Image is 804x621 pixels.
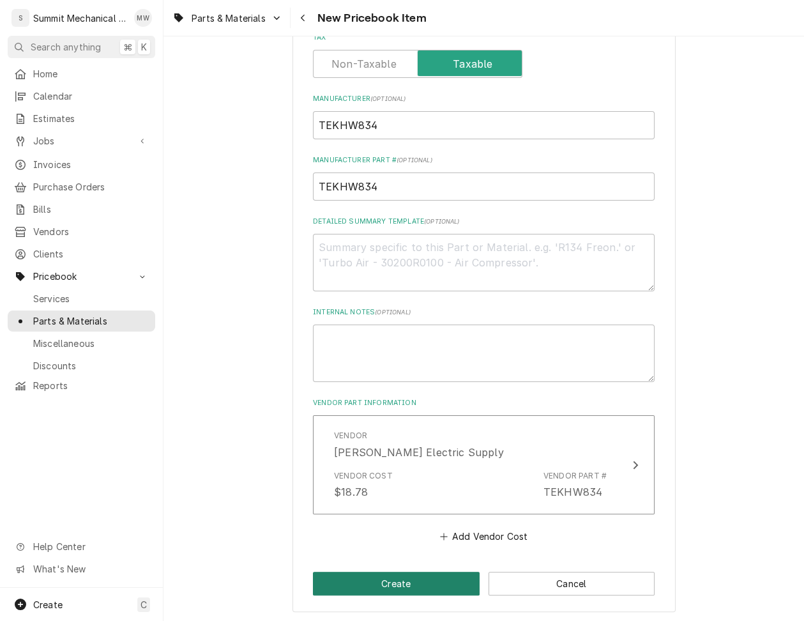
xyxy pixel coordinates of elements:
[313,94,655,104] label: Manufacturer
[33,134,130,148] span: Jobs
[437,527,530,545] button: Add Vendor Cost
[8,558,155,579] a: Go to What's New
[370,95,406,102] span: ( optional )
[313,155,655,201] div: Manufacturer Part #
[33,180,149,194] span: Purchase Orders
[33,158,149,171] span: Invoices
[424,218,460,225] span: ( optional )
[33,314,149,328] span: Parts & Materials
[33,359,149,372] span: Discounts
[33,540,148,553] span: Help Center
[313,217,655,292] div: Detailed Summary Template
[8,310,155,332] a: Parts & Materials
[313,217,655,227] label: Detailed Summary Template
[489,572,655,595] button: Cancel
[8,130,155,151] a: Go to Jobs
[33,67,149,80] span: Home
[11,9,29,27] div: S
[141,40,147,54] span: K
[33,292,149,305] span: Services
[123,40,132,54] span: ⌘
[33,599,63,610] span: Create
[8,36,155,58] button: Search anything⌘K
[8,266,155,287] a: Go to Pricebook
[8,288,155,309] a: Services
[313,398,655,545] div: Vendor Part Information
[134,9,152,27] div: MW
[33,89,149,103] span: Calendar
[313,33,655,43] label: Tax
[313,307,655,383] div: Internal Notes
[313,572,655,595] div: Button Group
[293,8,314,28] button: Navigate back
[33,337,149,350] span: Miscellaneous
[8,536,155,557] a: Go to Help Center
[167,8,287,29] a: Go to Parts & Materials
[8,221,155,242] a: Vendors
[8,243,155,264] a: Clients
[334,430,504,459] div: Vendor
[33,379,149,392] span: Reports
[313,155,655,165] label: Manufacturer Part #
[313,398,655,408] label: Vendor Part Information
[33,247,149,261] span: Clients
[313,415,655,514] button: Update Vendor Part Cost
[31,40,101,54] span: Search anything
[140,598,147,611] span: C
[313,33,655,78] div: Tax
[334,470,393,482] div: Vendor Cost
[192,11,266,25] span: Parts & Materials
[8,86,155,107] a: Calendar
[33,11,127,25] div: Summit Mechanical Service LLC
[543,470,607,500] div: Vendor Part #
[8,333,155,354] a: Miscellaneous
[334,470,393,500] div: Vendor Cost
[8,154,155,175] a: Invoices
[33,270,130,283] span: Pricebook
[313,94,655,139] div: Manufacturer
[334,484,368,500] div: $18.78
[8,355,155,376] a: Discounts
[313,572,480,595] button: Create
[543,484,602,500] div: TEKHW834
[33,203,149,216] span: Bills
[313,307,655,318] label: Internal Notes
[543,470,607,482] div: Vendor Part #
[33,112,149,125] span: Estimates
[314,10,427,27] span: New Pricebook Item
[334,445,504,460] div: [PERSON_NAME] Electric Supply
[313,572,655,595] div: Button Group Row
[33,225,149,238] span: Vendors
[8,199,155,220] a: Bills
[8,176,155,197] a: Purchase Orders
[8,63,155,84] a: Home
[8,375,155,396] a: Reports
[134,9,152,27] div: Megan Weeks's Avatar
[8,108,155,129] a: Estimates
[334,430,367,441] div: Vendor
[397,157,432,164] span: ( optional )
[33,562,148,576] span: What's New
[375,309,411,316] span: ( optional )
